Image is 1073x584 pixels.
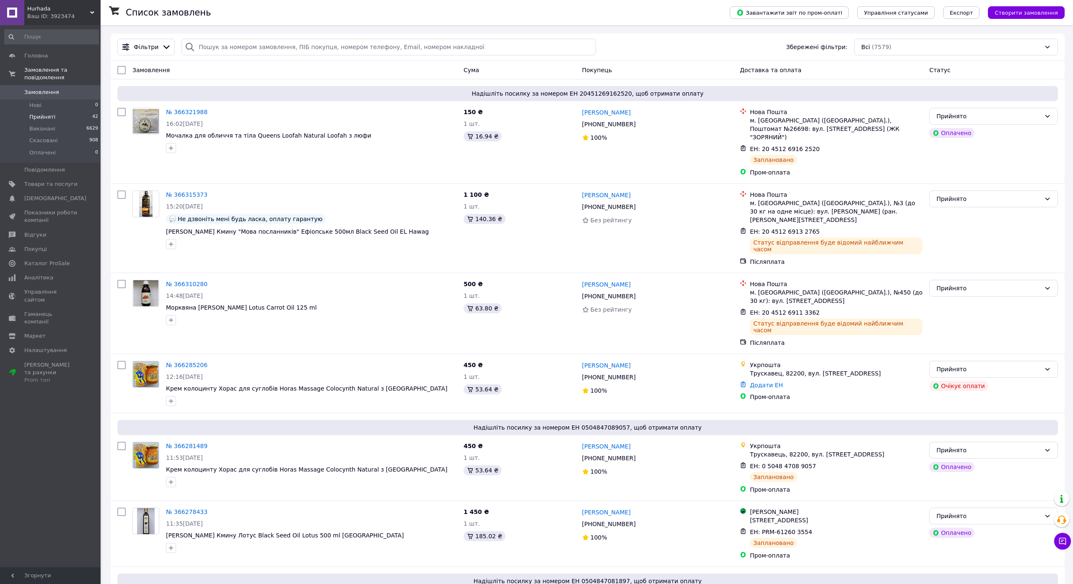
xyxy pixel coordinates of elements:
[24,89,59,96] span: Замовлення
[133,109,159,133] img: Фото товару
[29,102,41,109] span: Нові
[132,67,170,73] span: Замовлення
[936,511,1041,521] div: Прийнято
[24,274,53,282] span: Аналітика
[95,102,98,109] span: 0
[24,376,78,384] div: Prom топ
[166,454,203,461] span: 11:53[DATE]
[740,67,801,73] span: Доставка та оплата
[166,532,404,539] span: [PERSON_NAME] Кмину Лотус Black Seed Oil Lotus 500 ml [GEOGRAPHIC_DATA]
[166,203,203,210] span: 15:20[DATE]
[27,13,101,20] div: Ваш ID: 3923474
[4,29,99,44] input: Пошук
[750,339,923,347] div: Післяплата
[133,442,159,468] img: Фото товару
[29,113,55,121] span: Прийняті
[750,485,923,494] div: Пром-оплата
[464,281,483,287] span: 500 ₴
[750,237,923,254] div: Статус відправлення буде відомий найближчим часом
[929,462,975,472] div: Оплачено
[27,5,90,13] span: Hurhada
[132,108,159,135] a: Фото товару
[750,116,923,141] div: м. [GEOGRAPHIC_DATA] ([GEOGRAPHIC_DATA].), Поштомат №26698: вул. [STREET_ADDRESS] (ЖК "ЗОРЯНИЙ")
[464,362,483,368] span: 450 ₴
[24,361,78,384] span: [PERSON_NAME] та рахунки
[166,466,448,473] a: Крем колоцинту Хорас для суглобів Horas Massage Colocynth Natural з [GEOGRAPHIC_DATA]
[581,371,638,383] div: [PHONE_NUMBER]
[591,306,632,313] span: Без рейтингу
[980,9,1065,16] a: Створити замовлення
[582,442,631,451] a: [PERSON_NAME]
[929,128,975,138] div: Оплачено
[581,201,638,213] div: [PHONE_NUMBER]
[464,508,489,515] span: 1 450 ₴
[929,381,988,391] div: Очікує оплати
[750,551,923,560] div: Пром-оплата
[166,373,203,380] span: 12:16[DATE]
[750,108,923,116] div: Нова Пошта
[750,463,816,469] span: ЕН: 0 5048 4708 9057
[121,89,1055,98] span: Надішліть посилку за номером ЕН 20451269162520, щоб отримати оплату
[166,191,207,198] a: № 366315373
[464,443,483,449] span: 450 ₴
[591,217,632,224] span: Без рейтингу
[750,288,923,305] div: м. [GEOGRAPHIC_DATA] ([GEOGRAPHIC_DATA].), №450 (до 30 кг): вул. [STREET_ADDRESS]
[750,146,820,152] span: ЕН: 20 4512 6916 2520
[750,280,923,288] div: Нова Пошта
[166,132,371,139] a: Мочалка для обличчя та тіла Queens Loofah Natural Loofah з люфи
[750,369,923,378] div: Трускавец, 82200, вул. [STREET_ADDRESS]
[464,203,480,210] span: 1 шт.
[750,442,923,450] div: Укрпошта
[24,180,78,188] span: Товари та послуги
[92,113,98,121] span: 42
[464,191,489,198] span: 1 100 ₴
[132,280,159,307] a: Фото товару
[166,228,429,235] a: [PERSON_NAME] Кмину "Мова посланників" Ефіопське 500мл Black Seed Oil EL Hawag
[750,258,923,266] div: Післяплата
[581,518,638,530] div: [PHONE_NUMBER]
[132,190,159,217] a: Фото товару
[786,43,847,51] span: Збережені фільтри:
[89,137,98,144] span: 908
[591,468,607,475] span: 100%
[178,216,322,222] span: Не дзвоніть мені будь ласка, оплату гарантую
[24,52,48,60] span: Головна
[995,10,1058,16] span: Створити замовлення
[29,137,58,144] span: Скасовані
[750,450,923,459] div: Трускавець, 82200, вул. [STREET_ADDRESS]
[181,39,596,55] input: Пошук за номером замовлення, ПІБ покупця, номером телефону, Email, номером накладної
[464,373,480,380] span: 1 шт.
[166,385,448,392] a: Крем колоцинту Хорас для суглобів Horas Massage Colocynth Natural з [GEOGRAPHIC_DATA]
[166,304,317,311] a: Морквяна [PERSON_NAME] Lotus Carrot Oil 125 ml
[464,109,483,115] span: 150 ₴
[24,260,70,267] span: Каталог ProSale
[936,112,1041,121] div: Прийнято
[750,228,820,235] span: ЕН: 20 4512 6913 2765
[857,6,935,19] button: Управління статусами
[591,534,607,541] span: 100%
[24,288,78,303] span: Управління сайтом
[582,67,612,73] span: Покупець
[134,43,158,51] span: Фільтри
[936,446,1041,455] div: Прийнято
[582,361,631,370] a: [PERSON_NAME]
[133,280,158,306] img: Фото товару
[95,149,98,156] span: 0
[24,66,101,81] span: Замовлення та повідомлення
[464,520,480,527] span: 1 шт.
[582,191,631,199] a: [PERSON_NAME]
[166,508,207,515] a: № 366278433
[750,168,923,177] div: Пром-оплата
[581,290,638,302] div: [PHONE_NUMBER]
[1054,533,1071,550] button: Чат з покупцем
[750,318,923,335] div: Статус відправлення буде відомий найближчим часом
[24,231,46,239] span: Відгуки
[166,443,207,449] a: № 366281489
[864,10,928,16] span: Управління статусами
[132,442,159,469] a: Фото товару
[750,190,923,199] div: Нова Пошта
[582,108,631,117] a: [PERSON_NAME]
